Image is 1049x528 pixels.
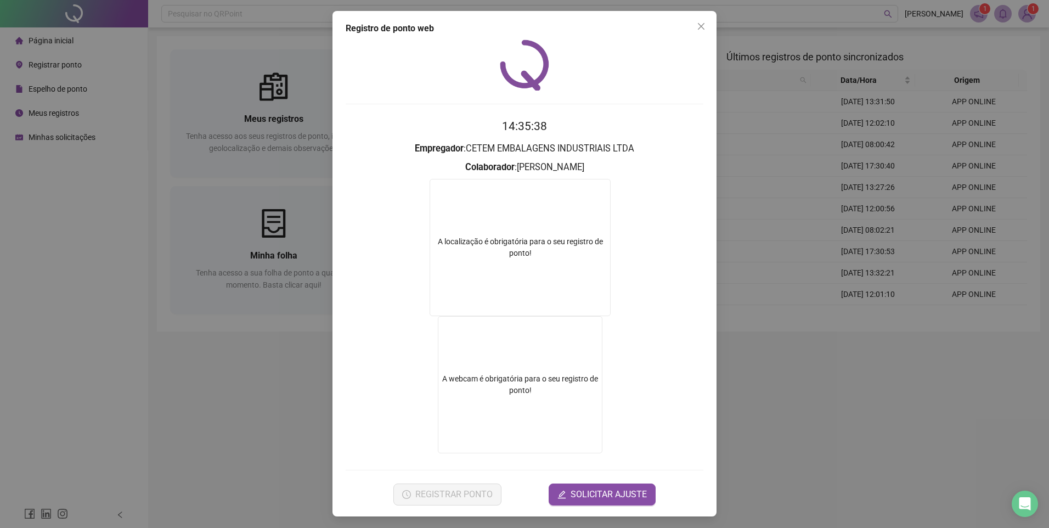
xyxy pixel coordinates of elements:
h3: : [PERSON_NAME] [346,160,703,175]
strong: Colaborador [465,162,515,172]
span: edit [557,490,566,499]
div: A webcam é obrigatória para o seu registro de ponto! [438,316,602,453]
button: editSOLICITAR AJUSTE [549,484,656,505]
div: Open Intercom Messenger [1012,491,1038,517]
h3: : CETEM EMBALAGENS INDUSTRIAIS LTDA [346,142,703,156]
button: Close [692,18,710,35]
img: QRPoint [500,40,549,91]
span: SOLICITAR AJUSTE [571,488,647,501]
strong: Empregador [415,143,464,154]
span: close [697,22,706,31]
div: Registro de ponto web [346,22,703,35]
div: A localização é obrigatória para o seu registro de ponto! [430,236,610,259]
button: REGISTRAR PONTO [393,484,501,505]
time: 14:35:38 [502,120,547,133]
